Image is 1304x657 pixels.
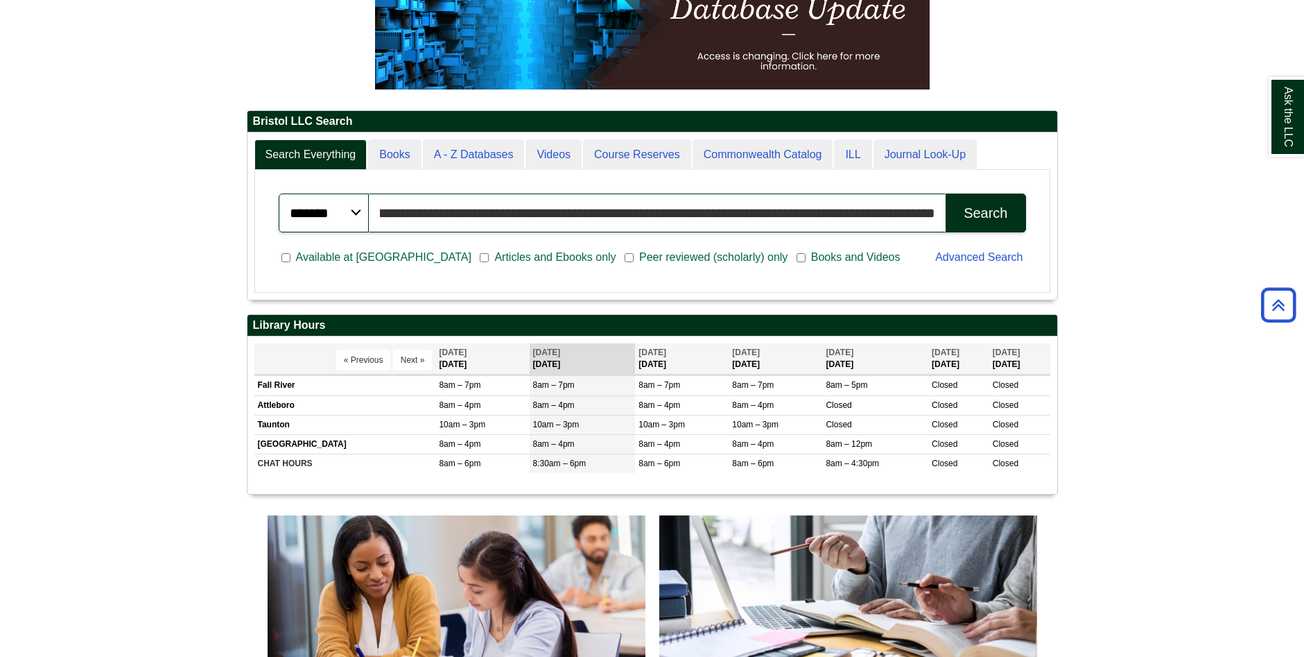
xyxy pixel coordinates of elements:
[993,400,1018,410] span: Closed
[583,139,691,171] a: Course Reserves
[423,139,525,171] a: A - Z Databases
[826,400,851,410] span: Closed
[834,139,871,171] a: ILL
[638,420,685,429] span: 10am – 3pm
[638,439,680,449] span: 8am – 4pm
[822,343,928,375] th: [DATE]
[935,251,1023,263] a: Advanced Search
[247,111,1057,133] h2: Bristol LLC Search
[525,139,582,171] a: Videos
[254,454,436,474] td: CHAT HOURS
[826,380,867,390] span: 8am – 5pm
[993,348,1020,357] span: [DATE]
[638,459,680,468] span: 8am – 6pm
[993,439,1018,449] span: Closed
[638,348,666,357] span: [DATE]
[873,139,977,171] a: Journal Look-Up
[826,420,851,429] span: Closed
[533,459,586,468] span: 8:30am – 6pm
[247,315,1057,336] h2: Library Hours
[797,252,806,264] input: Books and Videos
[439,439,480,449] span: 8am – 4pm
[254,139,367,171] a: Search Everything
[732,400,774,410] span: 8am – 4pm
[638,400,680,410] span: 8am – 4pm
[932,439,957,449] span: Closed
[393,350,433,370] button: Next »
[533,380,575,390] span: 8am – 7pm
[946,194,1025,232] button: Search
[533,348,561,357] span: [DATE]
[693,139,833,171] a: Commonwealth Catalog
[254,395,436,415] td: Attleboro
[964,205,1007,221] div: Search
[932,380,957,390] span: Closed
[489,249,621,266] span: Articles and Ebooks only
[932,459,957,468] span: Closed
[993,459,1018,468] span: Closed
[435,343,529,375] th: [DATE]
[635,343,729,375] th: [DATE]
[439,459,480,468] span: 8am – 6pm
[729,343,822,375] th: [DATE]
[625,252,634,264] input: Peer reviewed (scholarly) only
[989,343,1050,375] th: [DATE]
[932,420,957,429] span: Closed
[732,348,760,357] span: [DATE]
[254,415,436,434] td: Taunton
[281,252,290,264] input: Available at [GEOGRAPHIC_DATA]
[254,434,436,454] td: [GEOGRAPHIC_DATA]
[732,380,774,390] span: 8am – 7pm
[826,439,872,449] span: 8am – 12pm
[638,380,680,390] span: 8am – 7pm
[806,249,906,266] span: Books and Videos
[1256,296,1301,314] a: Back to Top
[439,400,480,410] span: 8am – 4pm
[533,439,575,449] span: 8am – 4pm
[634,249,793,266] span: Peer reviewed (scholarly) only
[336,350,391,370] button: « Previous
[732,439,774,449] span: 8am – 4pm
[732,420,779,429] span: 10am – 3pm
[993,380,1018,390] span: Closed
[932,400,957,410] span: Closed
[826,348,853,357] span: [DATE]
[439,420,485,429] span: 10am – 3pm
[993,420,1018,429] span: Closed
[533,420,580,429] span: 10am – 3pm
[932,348,959,357] span: [DATE]
[254,376,436,395] td: Fall River
[480,252,489,264] input: Articles and Ebooks only
[439,380,480,390] span: 8am – 7pm
[290,249,477,266] span: Available at [GEOGRAPHIC_DATA]
[530,343,636,375] th: [DATE]
[439,348,467,357] span: [DATE]
[732,459,774,468] span: 8am – 6pm
[928,343,989,375] th: [DATE]
[368,139,421,171] a: Books
[533,400,575,410] span: 8am – 4pm
[826,459,879,468] span: 8am – 4:30pm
